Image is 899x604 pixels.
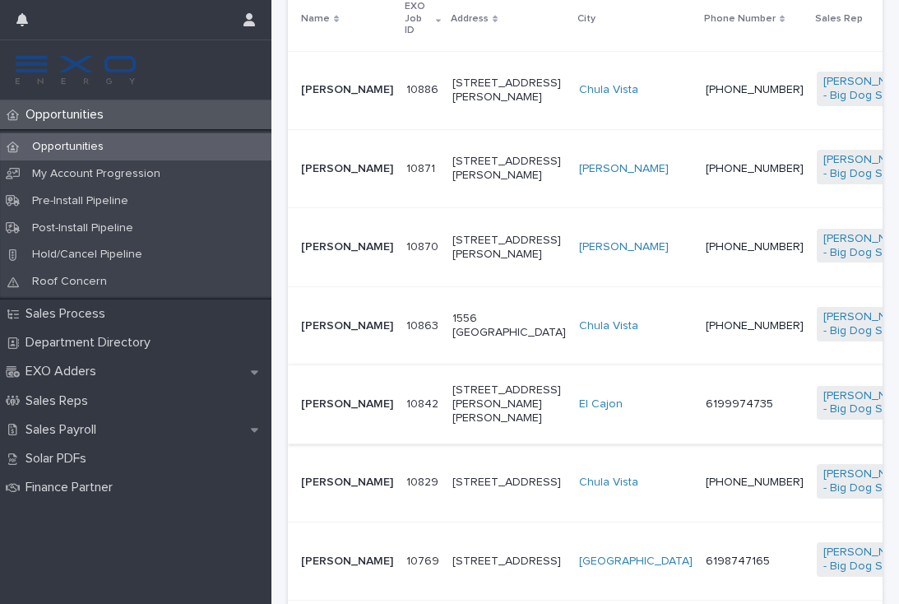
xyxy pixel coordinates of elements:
a: [GEOGRAPHIC_DATA] [579,555,693,569]
a: Chula Vista [579,476,638,490]
p: 10769 [406,551,443,569]
p: [PERSON_NAME] [301,319,393,333]
p: Sales Rep [815,10,863,28]
a: [PHONE_NUMBER] [706,320,804,332]
p: City [577,10,595,28]
p: Phone Number [704,10,776,28]
p: EXO Adders [19,364,109,379]
p: [STREET_ADDRESS][PERSON_NAME] [452,77,566,105]
p: [PERSON_NAME] [301,83,393,97]
p: Department Directory [19,335,164,351]
p: Name [301,10,330,28]
p: Finance Partner [19,480,126,495]
p: 10871 [406,159,438,176]
p: [STREET_ADDRESS] [452,476,566,490]
a: [PERSON_NAME] [579,162,669,176]
a: [PHONE_NUMBER] [706,84,804,95]
p: Solar PDFs [19,451,100,467]
p: Opportunities [19,107,117,123]
a: [PHONE_NUMBER] [706,163,804,174]
p: 10829 [406,472,442,490]
a: Chula Vista [579,83,638,97]
p: 1556 [GEOGRAPHIC_DATA] [452,312,566,340]
p: Sales Payroll [19,422,109,438]
p: Pre-Install Pipeline [19,194,141,208]
p: Sales Process [19,306,118,322]
p: [PERSON_NAME] [301,240,393,254]
a: [PHONE_NUMBER] [706,241,804,253]
p: [STREET_ADDRESS] [452,555,566,569]
a: Chula Vista [579,319,638,333]
p: Address [451,10,489,28]
p: Opportunities [19,140,117,154]
a: [PHONE_NUMBER] [706,476,804,488]
p: 10863 [406,316,442,333]
a: 6199974735 [706,398,773,410]
img: FKS5r6ZBThi8E5hshIGi [13,53,138,86]
p: 10886 [406,80,442,97]
p: Hold/Cancel Pipeline [19,248,155,262]
p: 10842 [406,394,442,411]
p: [PERSON_NAME] [301,476,393,490]
p: [PERSON_NAME] [301,397,393,411]
a: [PERSON_NAME] [579,240,669,254]
p: Post-Install Pipeline [19,221,146,235]
p: Sales Reps [19,393,101,409]
p: Roof Concern [19,275,120,289]
p: [STREET_ADDRESS][PERSON_NAME] [452,234,566,262]
a: 6198747165 [706,555,770,567]
p: [PERSON_NAME] [301,162,393,176]
a: El Cajon [579,397,623,411]
p: [STREET_ADDRESS][PERSON_NAME][PERSON_NAME] [452,383,566,425]
p: [PERSON_NAME] [301,555,393,569]
p: My Account Progression [19,167,174,181]
p: 10870 [406,237,442,254]
p: [STREET_ADDRESS][PERSON_NAME] [452,155,566,183]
